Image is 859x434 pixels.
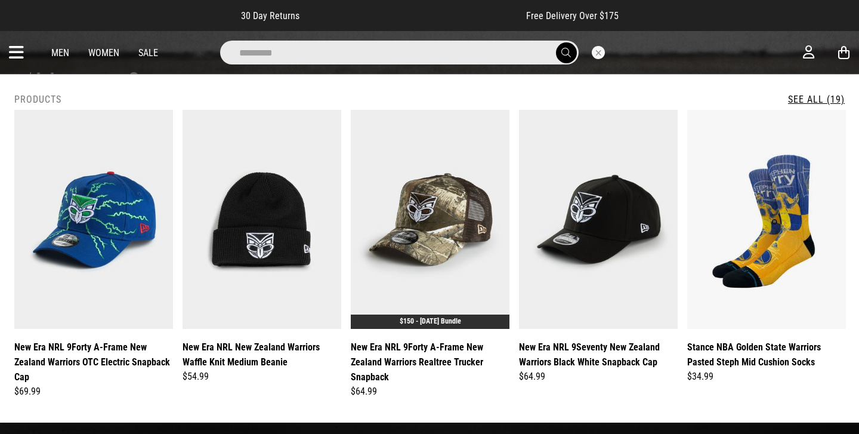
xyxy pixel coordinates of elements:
[351,340,509,384] a: New Era NRL 9Forty A-Frame New Zealand Warriors Realtree Trucker Snapback
[14,110,173,329] img: New Era Nrl 9forty A-frame New Zealand Warriors Otc Electric Snapback Cap in Multi
[592,46,605,59] button: Close search
[519,340,678,370] a: New Era NRL 9Seventy New Zealand Warriors Black White Snapback Cap
[687,340,846,370] a: Stance NBA Golden State Warriors Pasted Steph Mid Cushion Socks
[14,94,61,105] h2: Products
[138,47,158,59] a: Sale
[10,5,45,41] button: Open LiveChat chat widget
[519,110,678,329] img: New Era Nrl 9seventy New Zealand Warriors Black White Snapback Cap in Black
[351,384,509,399] div: $64.99
[687,370,846,384] div: $34.99
[400,317,461,325] a: $150 - [DATE] Bundle
[88,47,119,59] a: Women
[519,370,678,384] div: $64.99
[241,10,299,21] span: 30 Day Returns
[14,340,173,384] a: New Era NRL 9Forty A-Frame New Zealand Warriors OTC Electric Snapback Cap
[526,10,619,21] span: Free Delivery Over $175
[323,10,502,21] iframe: Customer reviews powered by Trustpilot
[351,110,509,329] img: New Era Nrl 9forty A-frame New Zealand Warriors Realtree Trucker Snapback in Brown
[183,340,341,370] a: New Era NRL New Zealand Warriors Waffle Knit Medium Beanie
[788,94,845,105] a: See All (19)
[687,110,846,329] img: Stance Nba Golden State Warriors Pasted Steph Mid Cushion Socks in Blue
[51,47,69,59] a: Men
[14,384,173,399] div: $69.99
[183,110,341,329] img: New Era Nrl New Zealand Warriors Waffle Knit Medium Beanie in Black
[183,370,341,384] div: $54.99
